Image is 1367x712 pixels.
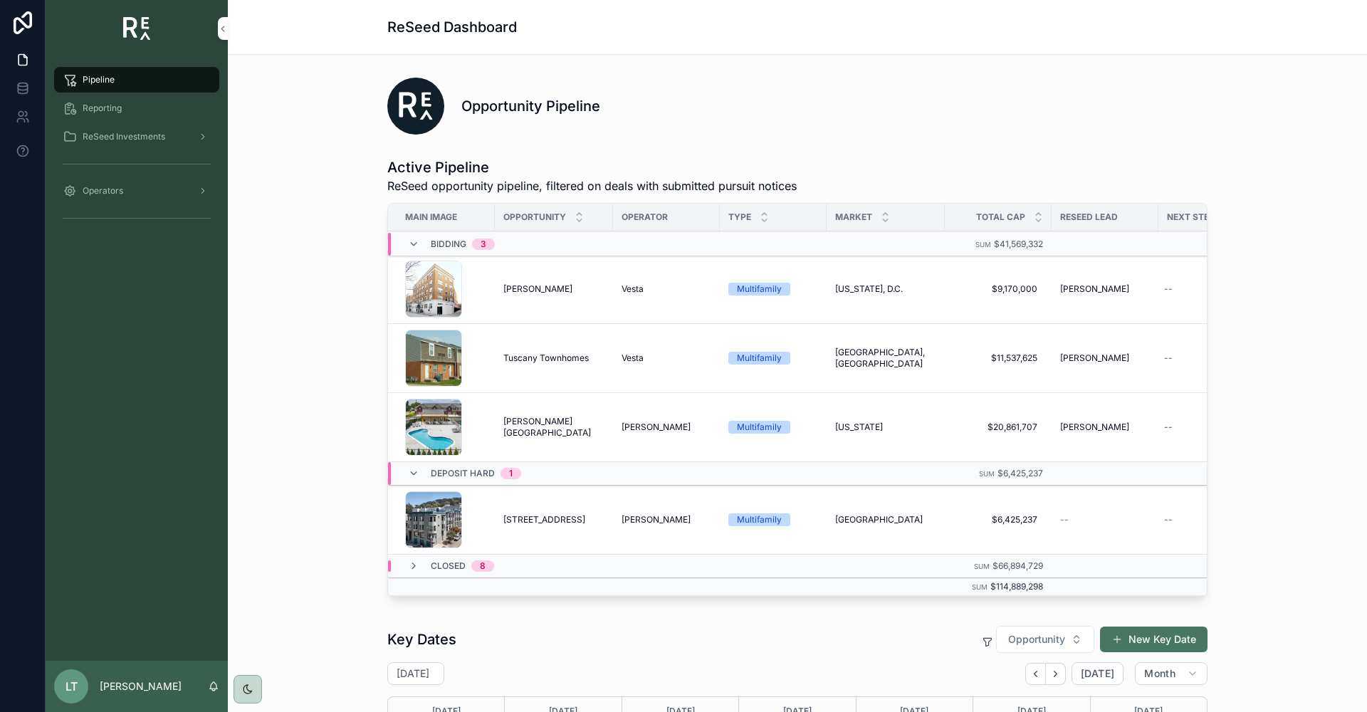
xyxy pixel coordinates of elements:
a: Operators [54,178,219,204]
button: Back [1025,663,1046,685]
a: Pipeline [54,67,219,93]
button: Select Button [996,626,1094,653]
a: ReSeed Investments [54,124,219,150]
span: $9,170,000 [959,283,1037,295]
button: Next [1046,663,1066,685]
span: Type [728,211,751,223]
a: [PERSON_NAME] [622,514,711,525]
div: scrollable content [46,57,228,248]
span: Operator [622,211,668,223]
span: Tuscany Townhomes [503,352,589,364]
span: Market [835,211,872,223]
a: Multifamily [728,513,818,526]
a: [STREET_ADDRESS] [503,514,604,525]
span: -- [1060,514,1069,525]
span: ReSeed opportunity pipeline, filtered on deals with submitted pursuit notices [387,177,797,194]
span: [PERSON_NAME] [503,283,572,295]
span: LT [66,678,78,695]
a: [PERSON_NAME] [622,422,711,433]
span: [PERSON_NAME] [622,514,691,525]
span: $20,861,707 [959,422,1037,433]
span: Bidding [431,239,466,250]
span: [US_STATE] [835,422,883,433]
a: -- [1158,508,1248,531]
button: Month [1135,662,1208,685]
a: Tuscany Townhomes [503,352,604,364]
span: [GEOGRAPHIC_DATA] [835,514,923,525]
a: $9,170,000 [953,278,1043,300]
span: $41,569,332 [994,239,1043,249]
span: Opportunity [503,211,566,223]
a: Vesta [622,283,711,295]
a: -- [1158,278,1248,300]
a: [PERSON_NAME] [1060,422,1150,433]
img: App logo [123,17,151,40]
span: Pipeline [83,74,115,85]
div: -- [1164,514,1173,525]
span: $11,537,625 [959,352,1037,364]
a: [US_STATE] [835,422,936,433]
a: $6,425,237 [953,508,1043,531]
div: -- [1164,283,1173,295]
span: $66,894,729 [992,560,1043,571]
span: Deposit Hard [431,468,495,479]
a: [PERSON_NAME] [1060,283,1150,295]
span: Main Image [405,211,457,223]
span: Month [1144,667,1175,680]
span: $6,425,237 [997,468,1043,478]
small: Sum [975,241,991,248]
p: [PERSON_NAME] [100,679,182,693]
span: [PERSON_NAME] [1060,283,1129,295]
a: [GEOGRAPHIC_DATA] [835,514,936,525]
a: -- [1158,416,1248,439]
div: Multifamily [737,352,782,365]
small: Sum [974,562,990,570]
a: Vesta [622,352,711,364]
span: Next Steps [1167,211,1220,223]
span: [PERSON_NAME] [622,422,691,433]
span: Opportunity [1008,632,1065,646]
span: [DATE] [1081,667,1114,680]
span: [STREET_ADDRESS] [503,514,585,525]
span: $6,425,237 [959,514,1037,525]
a: -- [1060,514,1150,525]
a: $11,537,625 [953,347,1043,370]
span: ReSeed Investments [83,131,165,142]
a: [PERSON_NAME][GEOGRAPHIC_DATA] [503,416,604,439]
div: Multifamily [737,421,782,434]
div: -- [1164,422,1173,433]
a: $20,861,707 [953,416,1043,439]
a: Multifamily [728,352,818,365]
span: Closed [431,560,466,572]
span: [PERSON_NAME] [1060,352,1129,364]
a: [GEOGRAPHIC_DATA], [GEOGRAPHIC_DATA] [835,347,936,370]
span: Operators [83,185,123,197]
span: [US_STATE], D.C. [835,283,903,295]
div: 8 [480,560,486,572]
a: Multifamily [728,283,818,295]
span: Vesta [622,283,644,295]
button: New Key Date [1100,627,1208,652]
a: -- [1158,347,1248,370]
a: [PERSON_NAME] [503,283,604,295]
span: Vesta [622,352,644,364]
button: [DATE] [1072,662,1124,685]
h1: Active Pipeline [387,157,797,177]
span: [PERSON_NAME] [1060,422,1129,433]
span: $114,889,298 [990,581,1043,592]
h1: ReSeed Dashboard [387,17,517,37]
h1: Key Dates [387,629,456,649]
div: -- [1164,352,1173,364]
a: [US_STATE], D.C. [835,283,936,295]
h1: Opportunity Pipeline [461,96,600,116]
span: Total Cap [976,211,1025,223]
h2: [DATE] [397,666,429,681]
div: Multifamily [737,283,782,295]
div: 3 [481,239,486,250]
a: [PERSON_NAME] [1060,352,1150,364]
span: ReSeed Lead [1060,211,1118,223]
small: Sum [979,470,995,478]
